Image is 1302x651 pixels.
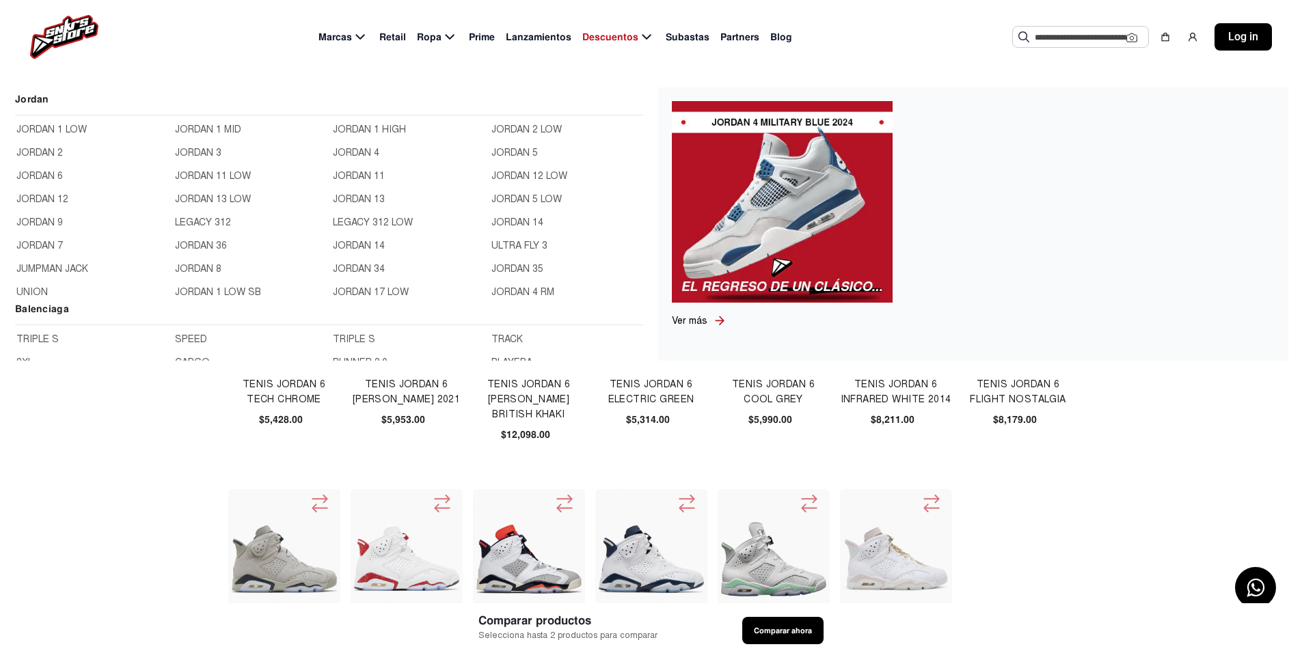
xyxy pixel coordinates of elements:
a: Ver más [672,314,713,328]
a: JORDAN 36 [175,238,325,253]
a: TRACK [491,332,642,347]
a: JORDAN 5 LOW [491,192,642,207]
span: Descuentos [582,30,638,44]
a: JORDAN 5 [491,146,642,161]
a: JORDAN 6 [16,169,167,184]
img: user [1187,31,1198,42]
a: JORDAN 1 HIGH [333,122,483,137]
a: JORDAN 7 [16,238,167,253]
a: TRIPLE S [333,332,483,347]
img: Tenis Jordan 6 Tinker [476,525,582,594]
h4: Tenis Jordan 6 [PERSON_NAME] British Khaki [473,377,584,422]
span: $5,953.00 [381,413,425,427]
span: $5,314.00 [626,413,670,427]
a: JORDAN 1 LOW [16,122,167,137]
span: Prime [469,30,495,44]
span: Selecciona hasta 2 productos para comparar [478,629,657,642]
img: Tenis Jordan 6 Midnight Navy 2022 [599,525,704,593]
span: Lanzamientos [506,30,571,44]
span: Log in [1228,29,1258,45]
a: UNION [16,285,167,300]
a: JORDAN 4 [333,146,483,161]
span: Ver más [672,315,707,327]
a: JORDAN 14 [333,238,483,253]
a: LEGACY 312 LOW [333,215,483,230]
a: JORDAN 11 LOW [175,169,325,184]
a: TRIPLE S [16,332,167,347]
h2: Balenciaga [15,301,643,325]
a: JORDAN 12 LOW [491,169,642,184]
a: CARGO [175,355,325,370]
a: SPEED [175,332,325,347]
h4: Tenis Jordan 6 Flight Nostalgia [962,377,1074,407]
a: RUNNER 2.0 [333,355,483,370]
a: JORDAN 12 [16,192,167,207]
h2: Jordan [15,92,643,115]
h4: Tenis Jordan 6 Tech Chrome [228,377,340,407]
a: JORDAN 13 LOW [175,192,325,207]
a: JORDAN 2 [16,146,167,161]
span: $5,428.00 [259,413,303,427]
a: JORDAN 17 LOW [333,285,483,300]
a: ULTRA FLY 3 [491,238,642,253]
a: JORDAN 8 [175,262,325,277]
a: JORDAN 34 [333,262,483,277]
a: JORDAN 9 [16,215,167,230]
a: 3XL [16,355,167,370]
span: $8,211.00 [871,413,914,427]
h4: Tenis Jordan 6 [PERSON_NAME] 2021 [351,377,462,407]
span: $8,179.00 [993,413,1037,427]
img: shopping [1160,31,1171,42]
img: logo [30,15,98,59]
span: Ropa [417,30,442,44]
a: JUMPMAN JACK [16,262,167,277]
a: JORDAN 1 LOW SB [175,285,325,300]
span: Partners [720,30,759,44]
span: Blog [770,30,792,44]
img: Cámara [1126,32,1137,43]
img: Tenis Jordan 6 Mint Foam [721,522,826,596]
a: JORDAN 3 [175,146,325,161]
a: JORDAN 2 LOW [491,122,642,137]
button: Comparar ahora [742,617,824,644]
a: JORDAN 13 [333,192,483,207]
span: Marcas [318,30,352,44]
span: Subastas [666,30,709,44]
a: JORDAN 14 [491,215,642,230]
a: JORDAN 4 RM [491,285,642,300]
img: Buscar [1018,31,1029,42]
a: PLAYERA [491,355,642,370]
span: $5,990.00 [748,413,792,427]
img: Tenis Jordan 6 Red Oreo [354,527,459,591]
img: Tenis Jordan 6 Gold Hoops [843,506,949,611]
a: JORDAN 35 [491,262,642,277]
h4: Tenis Jordan 6 Electric Green [595,377,707,407]
h4: Tenis Jordan 6 Cool Grey [718,377,829,407]
span: Retail [379,30,406,44]
a: JORDAN 11 [333,169,483,184]
a: JORDAN 1 MID [175,122,325,137]
h4: Tenis Jordan 6 Infrared White 2014 [840,377,951,407]
a: LEGACY 312 [175,215,325,230]
img: Tenis Jordan 6 Georgetown [232,525,337,593]
span: $12,098.00 [501,428,550,442]
span: Comparar productos [478,612,657,629]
